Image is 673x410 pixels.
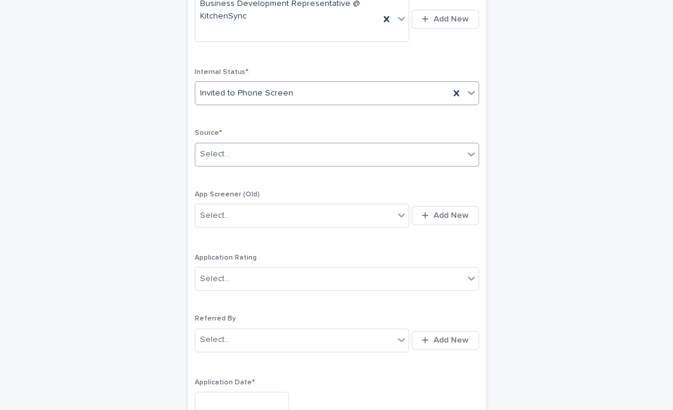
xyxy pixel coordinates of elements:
[195,254,257,261] span: Application Rating
[434,15,469,23] span: Add New
[200,209,230,222] div: Select...
[411,206,478,225] button: Add New
[434,336,469,344] span: Add New
[195,130,222,137] span: Source
[200,87,293,100] span: Invited to Phone Screen
[195,315,236,322] span: Referred By
[200,273,230,285] div: Select...
[411,10,478,29] button: Add New
[411,331,478,350] button: Add New
[195,379,255,386] span: Application Date
[195,69,248,76] span: Internal Status
[434,211,469,220] span: Add New
[200,148,230,161] div: Select...
[200,334,230,346] div: Select...
[195,191,260,198] span: App Screener (Old)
